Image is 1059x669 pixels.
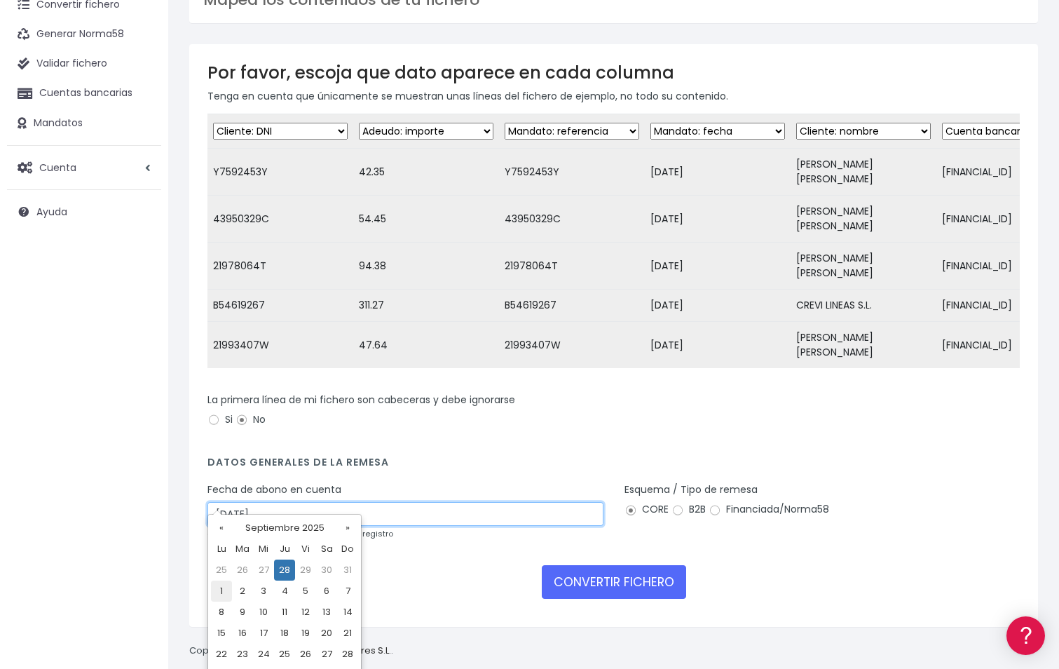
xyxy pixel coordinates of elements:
td: 1 [211,581,232,602]
td: 43950329C [207,196,353,243]
td: 12 [295,602,316,623]
a: Cuentas bancarias [7,79,161,108]
h3: Por favor, escoja que dato aparece en cada columna [207,62,1020,83]
label: Esquema / Tipo de remesa [624,482,758,497]
th: Mi [253,539,274,560]
td: 8 [211,602,232,623]
a: Generar Norma58 [7,20,161,49]
div: Programadores [14,337,266,350]
h4: Datos generales de la remesa [207,457,1020,475]
td: [PERSON_NAME] [PERSON_NAME] [791,243,936,290]
a: POWERED BY ENCHANT [193,404,270,417]
td: 30 [316,560,337,581]
th: Ma [232,539,253,560]
th: Sa [316,539,337,560]
td: 6 [316,581,337,602]
td: 15 [211,623,232,644]
td: 21978064T [207,243,353,290]
td: 26 [295,644,316,665]
td: 13 [316,602,337,623]
th: Septiembre 2025 [232,518,337,539]
td: Y7592453Y [499,149,645,196]
label: B2B [671,502,706,517]
td: [PERSON_NAME] [PERSON_NAME] [791,322,936,369]
td: CREVI LINEAS S.L. [791,290,936,322]
label: Fecha de abono en cuenta [207,482,341,497]
a: Validar fichero [7,49,161,79]
a: Ayuda [7,197,161,227]
label: No [235,412,266,427]
td: [DATE] [645,322,791,369]
td: 21993407W [207,322,353,369]
td: 2 [232,581,253,602]
td: 24 [253,644,274,665]
td: 9 [232,602,253,623]
td: 54.45 [353,196,499,243]
a: Formatos [14,177,266,199]
td: 43950329C [499,196,645,243]
a: Cuenta [7,153,161,182]
td: [DATE] [645,290,791,322]
td: 7 [337,581,358,602]
td: 3 [253,581,274,602]
td: [PERSON_NAME] [PERSON_NAME] [791,149,936,196]
td: 11 [274,602,295,623]
td: 10 [253,602,274,623]
td: [DATE] [645,149,791,196]
td: B54619267 [499,290,645,322]
td: 4 [274,581,295,602]
td: 28 [337,644,358,665]
td: B54619267 [207,290,353,322]
span: Cuenta [39,160,76,174]
td: 22 [211,644,232,665]
a: Problemas habituales [14,199,266,221]
a: Videotutoriales [14,221,266,243]
span: Ayuda [36,205,67,219]
td: 21 [337,623,358,644]
td: 19 [295,623,316,644]
th: Do [337,539,358,560]
label: Financiada/Norma58 [709,502,829,517]
a: API [14,358,266,380]
label: Si [207,412,233,427]
th: Ju [274,539,295,560]
td: 27 [316,644,337,665]
th: Lu [211,539,232,560]
a: Mandatos [7,109,161,138]
td: 26 [232,560,253,581]
td: 21993407W [499,322,645,369]
div: Convertir ficheros [14,155,266,168]
td: 311.27 [353,290,499,322]
td: 94.38 [353,243,499,290]
td: [DATE] [645,196,791,243]
td: 14 [337,602,358,623]
th: « [211,518,232,539]
button: CONVERTIR FICHERO [542,565,686,599]
td: 16 [232,623,253,644]
button: Contáctanos [14,375,266,400]
td: 47.64 [353,322,499,369]
th: Vi [295,539,316,560]
label: CORE [624,502,669,517]
div: Información general [14,97,266,111]
td: 25 [274,644,295,665]
a: Perfiles de empresas [14,243,266,264]
td: 18 [274,623,295,644]
td: 21978064T [499,243,645,290]
a: Información general [14,119,266,141]
td: 20 [316,623,337,644]
th: » [337,518,358,539]
td: 27 [253,560,274,581]
td: Y7592453Y [207,149,353,196]
div: Facturación [14,278,266,292]
td: 31 [337,560,358,581]
p: Copyright © 2025 . [189,644,393,658]
td: [DATE] [645,243,791,290]
td: 28 [274,560,295,581]
label: La primera línea de mi fichero son cabeceras y debe ignorarse [207,393,515,407]
td: 25 [211,560,232,581]
td: 23 [232,644,253,665]
a: General [14,301,266,323]
td: 5 [295,581,316,602]
td: 17 [253,623,274,644]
